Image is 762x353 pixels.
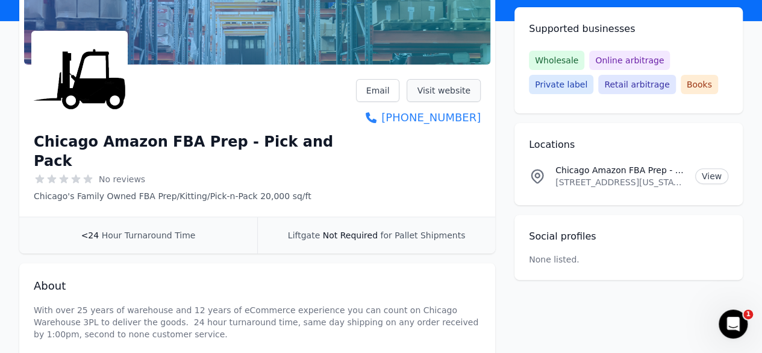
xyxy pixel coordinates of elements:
[529,253,579,266] p: None listed.
[34,33,125,125] img: Chicago Amazon FBA Prep - Pick and Pack
[34,190,356,202] p: Chicago's Family Owned FBA Prep/Kitting/Pick-n-Pack 20,000 sq/ft
[380,231,465,240] span: for Pallet Shipments
[529,22,728,36] h2: Supported businesses
[288,231,320,240] span: Liftgate
[743,310,753,319] span: 1
[81,231,99,240] span: <24
[34,132,356,171] h1: Chicago Amazon FBA Prep - Pick and Pack
[555,176,685,188] p: [STREET_ADDRESS][US_STATE]
[681,75,718,94] span: Books
[598,75,675,94] span: Retail arbitrage
[102,231,196,240] span: Hour Turnaround Time
[529,51,584,70] span: Wholesale
[719,310,748,339] iframe: Intercom live chat
[589,51,670,70] span: Online arbitrage
[99,173,145,185] span: No reviews
[323,231,378,240] span: Not Required
[34,278,481,294] h2: About
[695,168,728,184] a: View
[407,79,481,102] a: Visit website
[356,79,400,102] a: Email
[529,75,593,94] span: Private label
[34,304,481,340] p: With over 25 years of warehouse and 12 years of eCommerce experience you can count on Chicago War...
[529,138,728,152] h2: Locations
[555,164,685,176] p: Chicago Amazon FBA Prep - Pick and Pack Location
[529,229,728,244] h2: Social profiles
[356,109,481,126] a: [PHONE_NUMBER]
